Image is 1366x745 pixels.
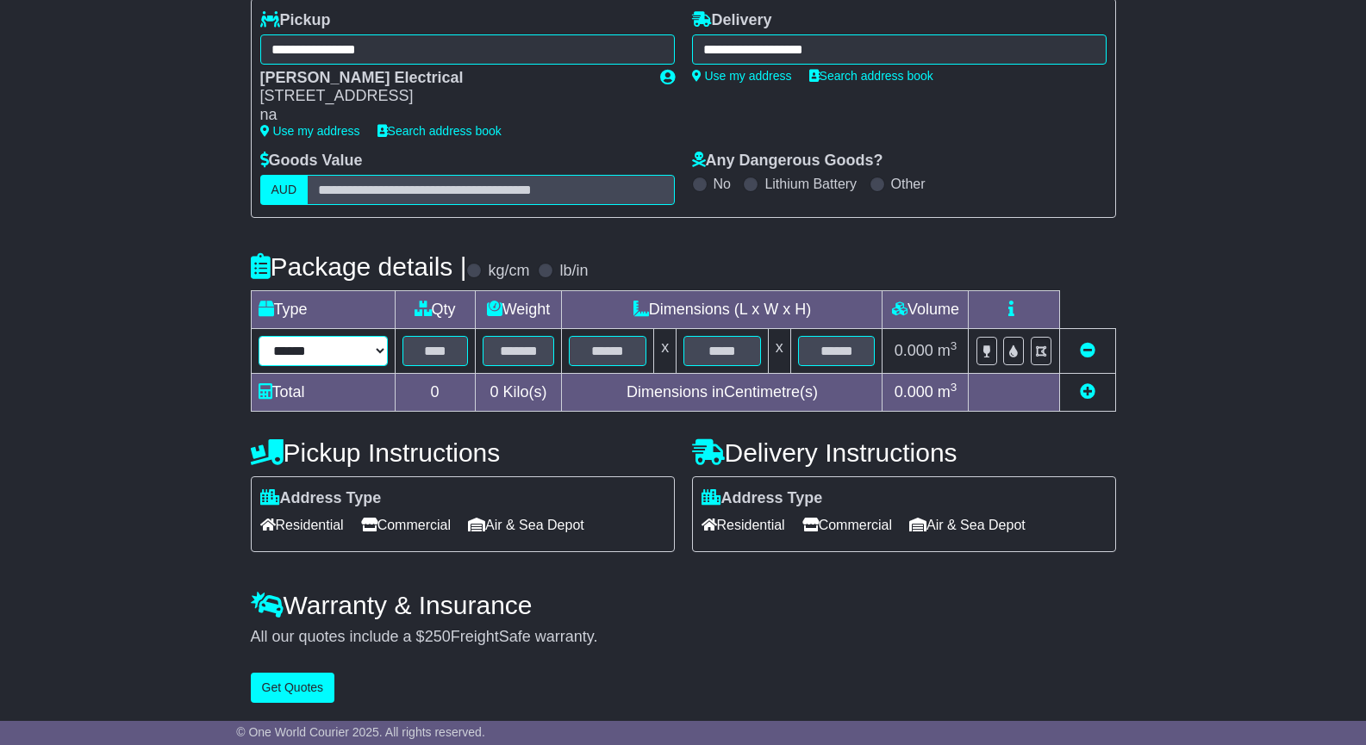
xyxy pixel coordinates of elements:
a: Use my address [260,124,360,138]
td: Dimensions (L x W x H) [562,290,883,328]
span: m [938,383,957,400]
span: © One World Courier 2025. All rights reserved. [236,725,485,739]
span: Air & Sea Depot [468,512,584,538]
span: Commercial [361,512,451,538]
sup: 3 [951,339,957,352]
span: 0.000 [895,342,933,359]
td: Volume [883,290,969,328]
a: Remove this item [1080,342,1095,359]
label: kg/cm [488,262,529,281]
span: Commercial [802,512,892,538]
td: Weight [475,290,562,328]
label: Goods Value [260,152,363,171]
td: Dimensions in Centimetre(s) [562,373,883,411]
span: m [938,342,957,359]
label: No [714,176,731,192]
a: Use my address [692,69,792,83]
label: Pickup [260,11,331,30]
td: 0 [395,373,475,411]
div: All our quotes include a $ FreightSafe warranty. [251,628,1116,647]
td: x [654,328,677,373]
span: Residential [260,512,344,538]
td: Qty [395,290,475,328]
label: AUD [260,175,309,205]
label: Lithium Battery [764,176,857,192]
span: Air & Sea Depot [909,512,1026,538]
label: Address Type [260,489,382,508]
td: Total [251,373,395,411]
div: [PERSON_NAME] Electrical [260,69,643,88]
td: Kilo(s) [475,373,562,411]
span: 0.000 [895,383,933,400]
label: lb/in [559,262,588,281]
h4: Pickup Instructions [251,438,675,467]
span: Residential [702,512,785,538]
a: Add new item [1080,383,1095,400]
div: na [260,106,643,125]
td: x [768,328,790,373]
label: Delivery [692,11,772,30]
a: Search address book [377,124,502,138]
span: 0 [490,383,498,400]
div: [STREET_ADDRESS] [260,87,643,106]
span: 250 [425,628,451,645]
label: Any Dangerous Goods? [692,152,883,171]
label: Address Type [702,489,823,508]
sup: 3 [951,381,957,394]
a: Search address book [809,69,933,83]
h4: Delivery Instructions [692,438,1116,467]
h4: Package details | [251,252,467,281]
label: Other [891,176,926,192]
h4: Warranty & Insurance [251,591,1116,619]
td: Type [251,290,395,328]
button: Get Quotes [251,673,335,703]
